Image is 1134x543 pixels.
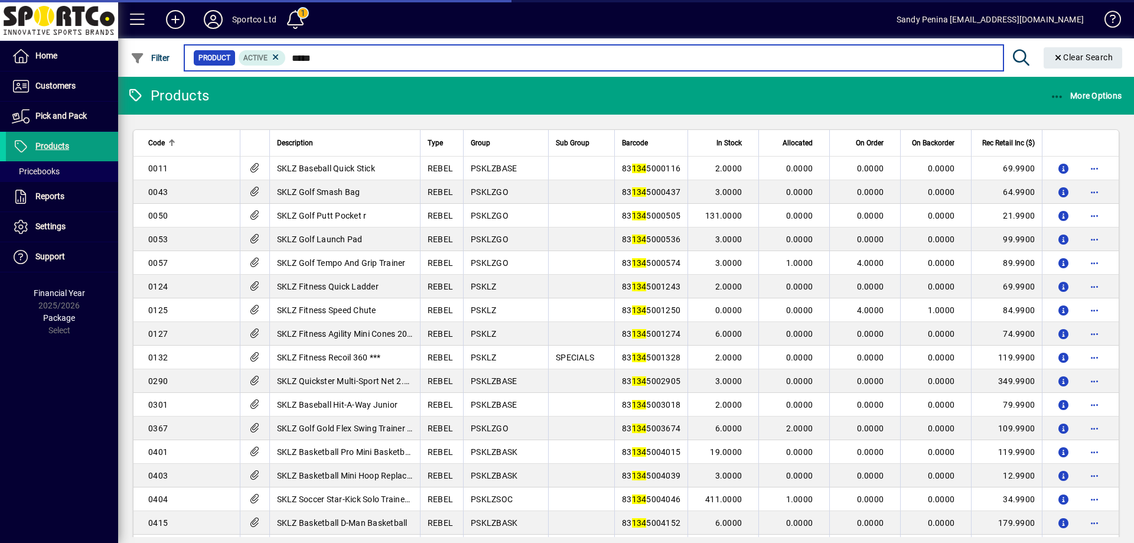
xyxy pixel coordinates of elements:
a: Pick and Pack [6,102,118,131]
span: Reports [35,191,64,201]
a: Home [6,41,118,71]
span: 0.0000 [928,164,955,173]
span: 0.0000 [928,282,955,291]
em: 134 [632,187,647,197]
span: 0.0000 [857,471,884,480]
span: 83 5000536 [622,235,680,244]
span: 0.0000 [928,258,955,268]
td: 89.9900 [971,251,1042,275]
span: 83 5001328 [622,353,680,362]
span: Allocated [783,136,813,149]
button: More options [1085,277,1104,296]
div: Barcode [622,136,680,149]
span: Product [198,52,230,64]
div: Allocated [766,136,823,149]
span: Rec Retail Inc ($) [982,136,1035,149]
span: On Backorder [912,136,954,149]
span: SKLZ Basketball Mini Hoop Replacement Ball [277,471,447,480]
em: 134 [632,518,647,528]
td: 21.9900 [971,204,1042,227]
a: Support [6,242,118,272]
em: 134 [632,305,647,315]
span: 0.0000 [857,329,884,339]
span: Type [428,136,443,149]
span: 6.0000 [715,329,742,339]
span: On Order [856,136,884,149]
span: PSKLZ [471,353,496,362]
span: 0367 [148,424,168,433]
a: Pricebooks [6,161,118,181]
span: 0.0000 [786,305,813,315]
span: 2.0000 [786,424,813,433]
span: REBEL [428,211,453,220]
span: 0401 [148,447,168,457]
span: REBEL [428,376,453,386]
div: Type [428,136,456,149]
span: SKLZ Golf Putt Pocket r [277,211,367,220]
div: Sportco Ltd [232,10,276,29]
span: 3.0000 [715,187,742,197]
td: 349.9900 [971,369,1042,393]
span: 1.0000 [928,305,955,315]
span: 0.0000 [857,495,884,504]
a: Customers [6,71,118,101]
span: 0125 [148,305,168,315]
em: 134 [632,329,647,339]
span: 0.0000 [857,400,884,409]
button: Add [157,9,194,30]
span: 0043 [148,187,168,197]
button: More options [1085,159,1104,178]
span: PSKLZBASE [471,400,517,409]
span: PSKLZBASK [471,471,517,480]
span: PSKLZBASK [471,447,517,457]
span: 0.0000 [786,329,813,339]
span: 0.0000 [928,329,955,339]
span: 0301 [148,400,168,409]
span: SKLZ Baseball Hit-A-Way Junior [277,400,398,409]
button: More options [1085,466,1104,485]
span: 0404 [148,495,168,504]
span: SKLZ Golf Smash Bag [277,187,360,197]
span: Financial Year [34,288,85,298]
span: 83 5004046 [622,495,680,504]
a: Settings [6,212,118,242]
span: SKLZ Fitness Speed Chute [277,305,376,315]
span: SKLZ Fitness Quick Ladder [277,282,379,291]
span: In Stock [716,136,742,149]
td: 99.9900 [971,227,1042,251]
td: 69.9900 [971,157,1042,180]
span: Support [35,252,65,261]
span: SKLZ Quickster Multi-Sport Net 2.1x2.1m [277,376,433,386]
em: 134 [632,376,647,386]
span: 19.0000 [710,447,742,457]
span: 0.0000 [857,164,884,173]
button: More options [1085,395,1104,414]
span: 1.0000 [786,258,813,268]
span: 0.0000 [857,376,884,386]
span: 0415 [148,518,168,528]
span: 0.0000 [786,471,813,480]
span: 0053 [148,235,168,244]
span: 83 5000505 [622,211,680,220]
span: 411.0000 [705,495,742,504]
span: Clear Search [1053,53,1113,62]
span: REBEL [428,424,453,433]
div: Sub Group [556,136,607,149]
span: 0290 [148,376,168,386]
span: 6.0000 [715,518,742,528]
span: SKLZ Fitness Recoil 360 *** [277,353,381,362]
span: Code [148,136,165,149]
button: More options [1085,490,1104,509]
td: 179.9900 [971,511,1042,535]
button: More options [1085,253,1104,272]
span: 0011 [148,164,168,173]
span: 83 5001250 [622,305,680,315]
span: 0.0000 [857,187,884,197]
span: 0.0000 [928,235,955,244]
div: Code [148,136,233,149]
button: More options [1085,419,1104,438]
span: 0.0000 [928,495,955,504]
span: 83 5000116 [622,164,680,173]
span: 2.0000 [715,353,742,362]
span: 0124 [148,282,168,291]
